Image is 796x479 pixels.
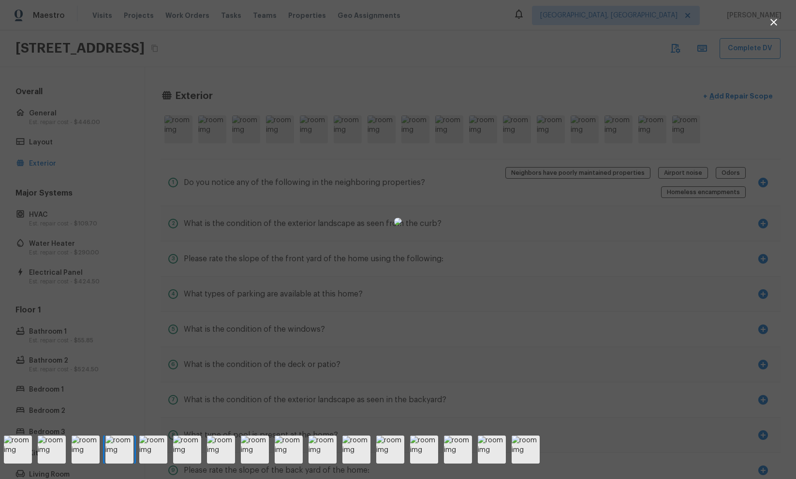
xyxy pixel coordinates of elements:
[207,436,235,464] img: room img
[139,436,167,464] img: room img
[72,436,100,464] img: room img
[410,436,438,464] img: room img
[241,436,269,464] img: room img
[173,436,201,464] img: room img
[444,436,472,464] img: room img
[275,436,303,464] img: room img
[394,218,402,225] img: 31b27122-fcdd-4d15-9963-4ec0464e7bd1.jpg
[105,436,133,464] img: room img
[38,436,66,464] img: room img
[4,436,32,464] img: room img
[309,436,337,464] img: room img
[342,436,370,464] img: room img
[376,436,404,464] img: room img
[478,436,506,464] img: room img
[512,436,540,464] img: room img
